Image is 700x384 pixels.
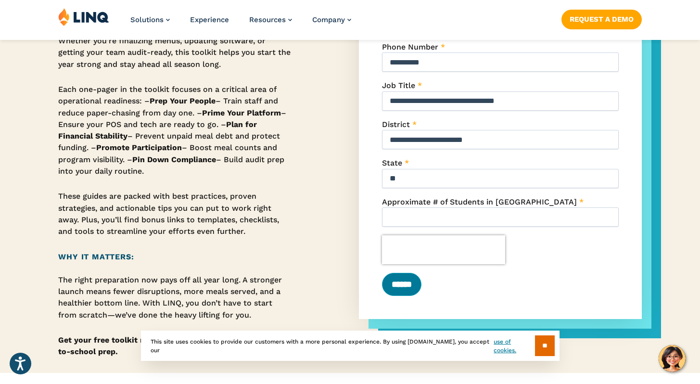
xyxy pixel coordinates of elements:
a: use of cookies. [494,337,535,355]
strong: Prep Your People [150,96,216,105]
span: Phone Number [382,42,438,51]
h2: Why It Matters: [58,251,291,263]
strong: Promote Participation [96,143,182,152]
p: These guides are packed with best practices, proven strategies, and actionable tips you can put t... [58,191,291,237]
span: Company [312,15,345,24]
span: District [382,120,410,129]
span: State [382,158,402,167]
a: Experience [190,15,229,24]
div: This site uses cookies to provide our customers with a more personal experience. By using [DOMAIN... [141,331,560,361]
p: Whether you’re finalizing menus, updating software, or getting your team audit-ready, this toolki... [58,35,291,70]
a: Request a Demo [561,10,642,29]
p: The right preparation now pays off all year long. A stronger launch means fewer disruptions, more... [58,274,291,321]
strong: Prime Your Platform [202,108,281,117]
a: Resources [249,15,292,24]
span: Approximate # of Students in [GEOGRAPHIC_DATA] [382,197,577,206]
nav: Button Navigation [561,8,642,29]
strong: Get your free toolkit now and take the stress out of back-to-school prep. [58,335,283,356]
button: Hello, have a question? Let’s chat. [659,345,686,372]
img: LINQ | K‑12 Software [58,8,109,26]
span: Solutions [130,15,164,24]
span: Resources [249,15,286,24]
a: Company [312,15,351,24]
iframe: reCAPTCHA [382,235,505,264]
p: Each one-pager in the toolkit focuses on a critical area of operational readiness: – – Train staf... [58,84,291,178]
nav: Primary Navigation [130,8,351,39]
a: Solutions [130,15,170,24]
span: Job Title [382,81,415,90]
strong: Pin Down Compliance [132,155,216,164]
